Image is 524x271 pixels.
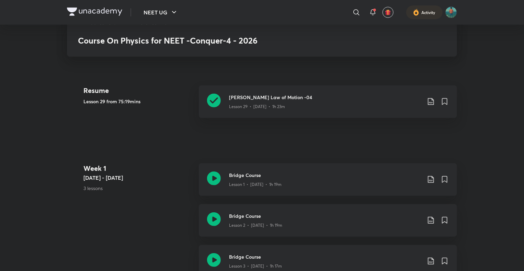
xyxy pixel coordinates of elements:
img: activity [413,8,419,16]
h5: [DATE] - [DATE] [83,174,193,182]
h3: Course On Physics for NEET -Conquer-4 - 2026 [78,36,347,46]
a: [PERSON_NAME] Law of Motion -04Lesson 29 • [DATE] • 1h 23m [199,85,457,126]
h4: Resume [83,85,193,96]
img: avatar [385,9,391,15]
h5: Lesson 29 from 75:19mins [83,98,193,105]
button: NEET UG [139,5,182,19]
p: Lesson 1 • [DATE] • 1h 19m [229,181,282,188]
p: Lesson 3 • [DATE] • 1h 17m [229,263,282,269]
p: Lesson 29 • [DATE] • 1h 23m [229,104,285,110]
p: Lesson 2 • [DATE] • 1h 19m [229,222,282,228]
a: Company Logo [67,8,122,17]
a: Bridge CourseLesson 1 • [DATE] • 1h 19m [199,163,457,204]
h4: Week 1 [83,163,193,174]
h3: Bridge Course [229,172,421,179]
button: avatar [383,7,394,18]
h3: Bridge Course [229,253,421,260]
p: 3 lessons [83,185,193,192]
img: Company Logo [67,8,122,16]
h3: Bridge Course [229,212,421,220]
img: Abhay [445,7,457,18]
a: Bridge CourseLesson 2 • [DATE] • 1h 19m [199,204,457,245]
h3: [PERSON_NAME] Law of Motion -04 [229,94,421,101]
